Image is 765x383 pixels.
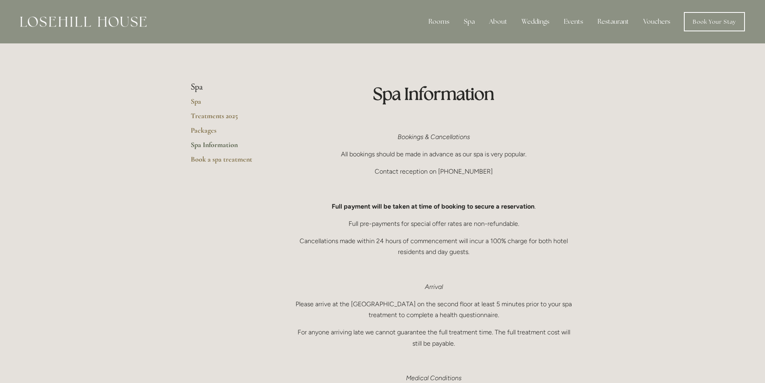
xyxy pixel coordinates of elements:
p: All bookings should be made in advance as our spa is very popular. [293,149,575,160]
em: Arrival [425,283,443,291]
a: Vouchers [637,14,677,30]
strong: Spa Information [373,83,494,104]
a: Book a spa treatment [191,155,267,169]
a: Treatments 2025 [191,111,267,126]
p: For anyone arriving late we cannot guarantee the full treatment time. The full treatment cost wil... [293,327,575,348]
div: Rooms [422,14,456,30]
strong: Full payment will be taken at time of booking to secure a reservation [332,203,534,210]
div: About [483,14,514,30]
p: Full pre-payments for special offer rates are non-refundable. [293,218,575,229]
p: . [293,201,575,212]
em: Bookings & Cancellations [398,133,470,141]
a: Spa Information [191,140,267,155]
div: Restaurant [591,14,635,30]
li: Spa [191,82,267,92]
img: Losehill House [20,16,147,27]
a: Spa [191,97,267,111]
p: Please arrive at the [GEOGRAPHIC_DATA] on the second floor at least 5 minutes prior to your spa t... [293,299,575,320]
a: Book Your Stay [684,12,745,31]
p: Contact reception on [PHONE_NUMBER] [293,166,575,177]
div: Spa [457,14,481,30]
a: Packages [191,126,267,140]
div: Events [557,14,590,30]
p: Cancellations made within 24 hours of commencement will incur a 100% charge for both hotel reside... [293,236,575,257]
em: Medical Conditions [406,374,461,382]
div: Weddings [515,14,556,30]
